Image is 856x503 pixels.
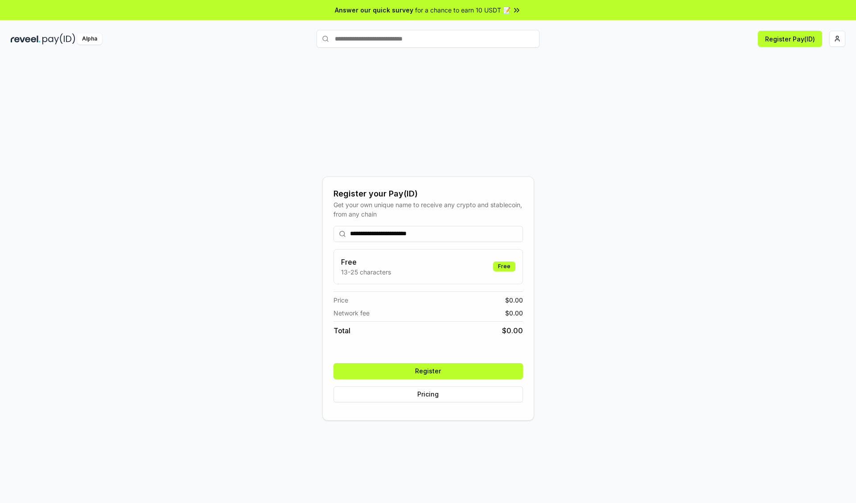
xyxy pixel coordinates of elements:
[505,308,523,318] span: $ 0.00
[493,262,515,271] div: Free
[335,5,413,15] span: Answer our quick survey
[77,33,102,45] div: Alpha
[415,5,510,15] span: for a chance to earn 10 USDT 📝
[505,295,523,305] span: $ 0.00
[333,325,350,336] span: Total
[758,31,822,47] button: Register Pay(ID)
[333,386,523,402] button: Pricing
[11,33,41,45] img: reveel_dark
[341,267,391,277] p: 13-25 characters
[341,257,391,267] h3: Free
[333,295,348,305] span: Price
[42,33,75,45] img: pay_id
[333,308,370,318] span: Network fee
[502,325,523,336] span: $ 0.00
[333,363,523,379] button: Register
[333,200,523,219] div: Get your own unique name to receive any crypto and stablecoin, from any chain
[333,188,523,200] div: Register your Pay(ID)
